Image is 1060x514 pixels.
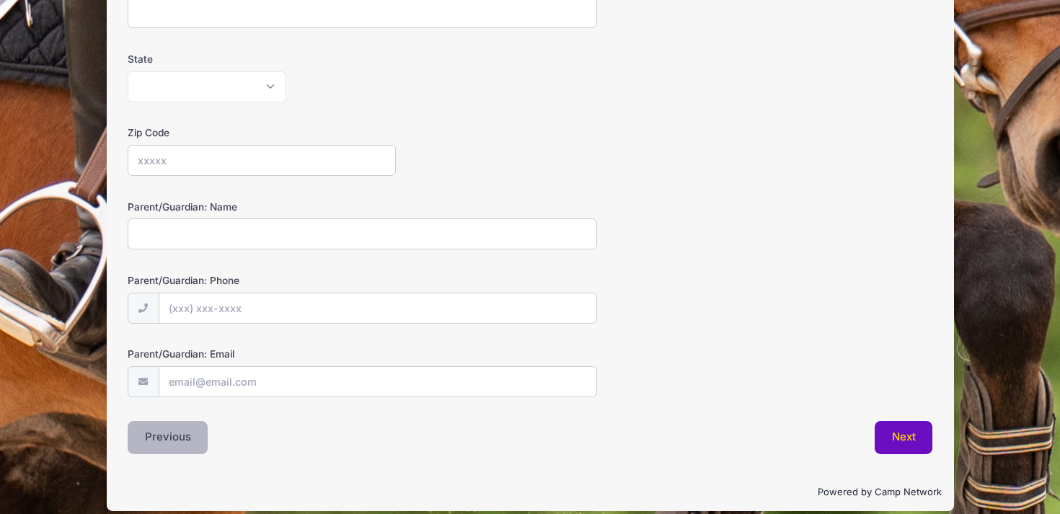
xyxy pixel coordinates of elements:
p: Powered by Camp Network [118,485,942,500]
label: Parent/Guardian: Name [128,200,396,214]
label: Parent/Guardian: Email [128,347,396,361]
button: Previous [128,421,208,454]
input: (xxx) xxx-xxxx [159,293,597,324]
button: Next [875,421,933,454]
label: Parent/Guardian: Phone [128,273,396,288]
input: xxxxx [128,145,396,176]
label: State [128,52,396,66]
input: email@email.com [159,366,597,397]
label: Zip Code [128,125,396,140]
